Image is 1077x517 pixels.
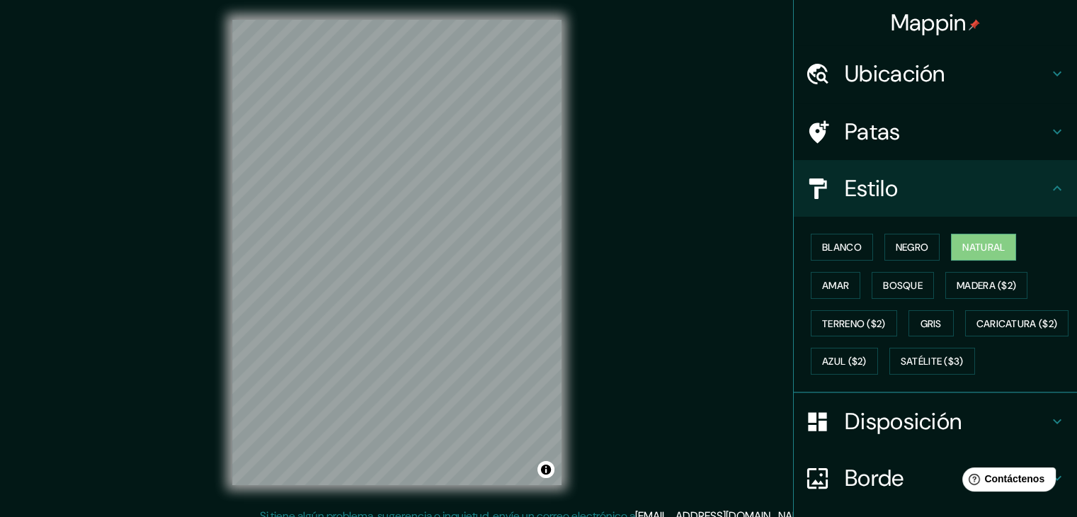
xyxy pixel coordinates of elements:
[794,160,1077,217] div: Estilo
[872,272,934,299] button: Bosque
[951,462,1061,501] iframe: Lanzador de widgets de ayuda
[845,59,945,89] font: Ubicación
[921,317,942,330] font: Gris
[908,310,954,337] button: Gris
[794,393,1077,450] div: Disposición
[811,310,897,337] button: Terreno ($2)
[822,279,849,292] font: Amar
[901,356,964,368] font: Satélite ($3)
[845,117,901,147] font: Patas
[822,356,867,368] font: Azul ($2)
[965,310,1069,337] button: Caricatura ($2)
[945,272,1027,299] button: Madera ($2)
[822,241,862,254] font: Blanco
[896,241,929,254] font: Negro
[232,20,562,485] canvas: Mapa
[889,348,975,375] button: Satélite ($3)
[794,45,1077,102] div: Ubicación
[811,272,860,299] button: Amar
[845,463,904,493] font: Borde
[976,317,1058,330] font: Caricatura ($2)
[951,234,1016,261] button: Natural
[794,103,1077,160] div: Patas
[822,317,886,330] font: Terreno ($2)
[891,8,967,38] font: Mappin
[794,450,1077,506] div: Borde
[969,19,980,30] img: pin-icon.png
[537,461,554,478] button: Activar o desactivar atribución
[845,407,962,436] font: Disposición
[957,279,1016,292] font: Madera ($2)
[884,234,940,261] button: Negro
[883,279,923,292] font: Bosque
[811,234,873,261] button: Blanco
[811,348,878,375] button: Azul ($2)
[962,241,1005,254] font: Natural
[845,174,898,203] font: Estilo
